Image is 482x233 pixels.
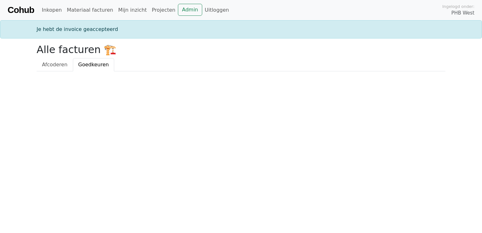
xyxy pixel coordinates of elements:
[149,4,178,16] a: Projecten
[442,3,474,9] span: Ingelogd onder:
[42,62,68,68] span: Afcoderen
[33,26,449,33] div: Je hebt de invoice geaccepteerd
[178,4,202,16] a: Admin
[8,3,34,18] a: Cohub
[451,9,474,17] span: PHB West
[64,4,116,16] a: Materiaal facturen
[78,62,109,68] span: Goedkeuren
[37,44,445,56] h2: Alle facturen 🏗️
[202,4,232,16] a: Uitloggen
[39,4,64,16] a: Inkopen
[116,4,150,16] a: Mijn inzicht
[37,58,73,71] a: Afcoderen
[73,58,114,71] a: Goedkeuren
